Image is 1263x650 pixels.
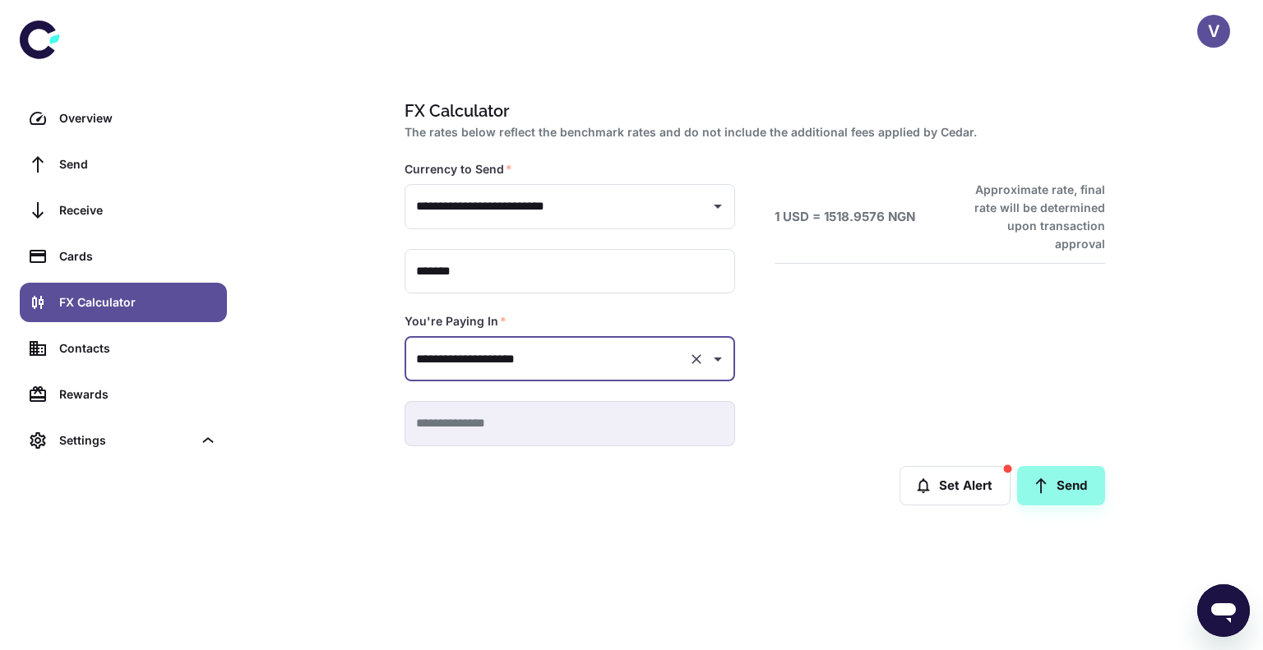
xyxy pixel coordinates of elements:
[20,191,227,230] a: Receive
[900,466,1011,505] button: Set Alert
[59,201,217,219] div: Receive
[20,237,227,276] a: Cards
[405,99,1099,123] h1: FX Calculator
[59,293,217,311] div: FX Calculator
[59,385,217,403] div: Rewards
[59,339,217,357] div: Contacts
[1197,15,1230,48] button: V
[405,161,512,177] label: Currency to Send
[775,208,915,227] h6: 1 USD = 1518.9576 NGN
[956,181,1105,253] h6: Approximate rate, final rate will be determined upon transaction approval
[1017,466,1105,505] a: Send
[59,247,217,265] div: Cards
[59,109,217,127] div: Overview
[59,431,192,449] div: Settings
[405,313,507,330] label: You're Paying In
[706,348,729,371] button: Open
[1197,584,1250,637] iframe: Button to launch messaging window
[20,375,227,414] a: Rewards
[20,421,227,460] div: Settings
[20,99,227,138] a: Overview
[59,155,217,173] div: Send
[685,348,708,371] button: Clear
[20,329,227,368] a: Contacts
[20,145,227,184] a: Send
[706,195,729,218] button: Open
[20,283,227,322] a: FX Calculator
